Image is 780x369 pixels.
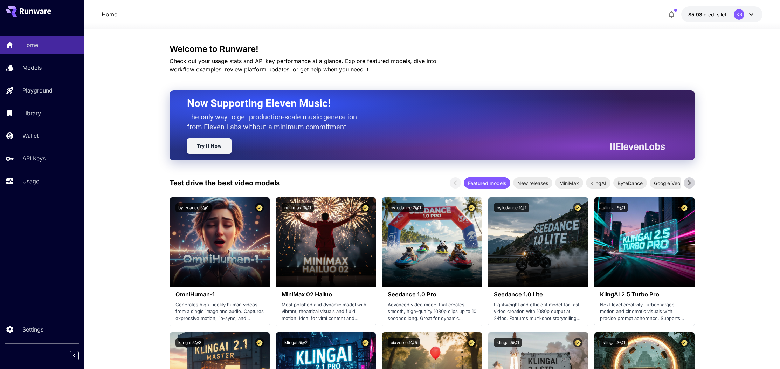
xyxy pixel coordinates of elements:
[175,291,264,298] h3: OmniHuman‑1
[170,178,280,188] p: Test drive the best video models
[513,179,552,187] span: New releases
[170,197,270,287] img: alt
[388,203,424,212] button: bytedance:2@1
[573,338,582,347] button: Certified Model – Vetted for best performance and includes a commercial license.
[382,197,482,287] img: alt
[586,179,610,187] span: KlingAI
[255,338,264,347] button: Certified Model – Vetted for best performance and includes a commercial license.
[102,10,117,19] nav: breadcrumb
[734,9,744,20] div: KS
[586,177,610,189] div: KlingAI
[688,12,704,18] span: $5.93
[613,179,647,187] span: ByteDance
[681,6,762,22] button: $5.93258KS
[650,179,684,187] span: Google Veo
[361,338,370,347] button: Certified Model – Vetted for best performance and includes a commercial license.
[388,301,476,322] p: Advanced video model that creates smooth, high-quality 1080p clips up to 10 seconds long. Great f...
[170,57,436,73] span: Check out your usage stats and API key performance at a glance. Explore featured models, dive int...
[464,179,510,187] span: Featured models
[282,301,370,322] p: Most polished and dynamic model with vibrant, theatrical visuals and fluid motion. Ideal for vira...
[600,338,628,347] button: klingai:3@1
[467,338,476,347] button: Certified Model – Vetted for best performance and includes a commercial license.
[282,203,314,212] button: minimax:3@1
[488,197,588,287] img: alt
[704,12,728,18] span: credits left
[22,325,43,334] p: Settings
[494,338,522,347] button: klingai:5@1
[22,177,39,185] p: Usage
[361,203,370,212] button: Certified Model – Vetted for best performance and includes a commercial license.
[494,301,582,322] p: Lightweight and efficient model for fast video creation with 1080p output at 24fps. Features mult...
[650,177,684,189] div: Google Veo
[388,291,476,298] h3: Seedance 1.0 Pro
[679,338,689,347] button: Certified Model – Vetted for best performance and includes a commercial license.
[187,97,660,110] h2: Now Supporting Eleven Music!
[22,41,38,49] p: Home
[22,86,53,95] p: Playground
[70,351,79,360] button: Collapse sidebar
[467,203,476,212] button: Certified Model – Vetted for best performance and includes a commercial license.
[679,203,689,212] button: Certified Model – Vetted for best performance and includes a commercial license.
[600,291,689,298] h3: KlingAI 2.5 Turbo Pro
[555,177,583,189] div: MiniMax
[573,203,582,212] button: Certified Model – Vetted for best performance and includes a commercial license.
[555,179,583,187] span: MiniMax
[494,291,582,298] h3: Seedance 1.0 Lite
[170,44,695,54] h3: Welcome to Runware!
[187,138,232,154] a: Try It Now
[22,109,41,117] p: Library
[22,131,39,140] p: Wallet
[102,10,117,19] a: Home
[22,63,42,72] p: Models
[688,11,728,18] div: $5.93258
[255,203,264,212] button: Certified Model – Vetted for best performance and includes a commercial license.
[388,338,420,347] button: pixverse:1@5
[75,349,84,362] div: Collapse sidebar
[276,197,376,287] img: alt
[175,338,204,347] button: klingai:5@3
[282,291,370,298] h3: MiniMax 02 Hailuo
[175,301,264,322] p: Generates high-fidelity human videos from a single image and audio. Captures expressive motion, l...
[22,154,46,163] p: API Keys
[600,301,689,322] p: Next‑level creativity, turbocharged motion and cinematic visuals with precise prompt adherence. S...
[187,112,362,132] p: The only way to get production-scale music generation from Eleven Labs without a minimum commitment.
[600,203,628,212] button: klingai:6@1
[594,197,694,287] img: alt
[175,203,212,212] button: bytedance:5@1
[494,203,529,212] button: bytedance:1@1
[282,338,310,347] button: klingai:5@2
[464,177,510,189] div: Featured models
[513,177,552,189] div: New releases
[613,177,647,189] div: ByteDance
